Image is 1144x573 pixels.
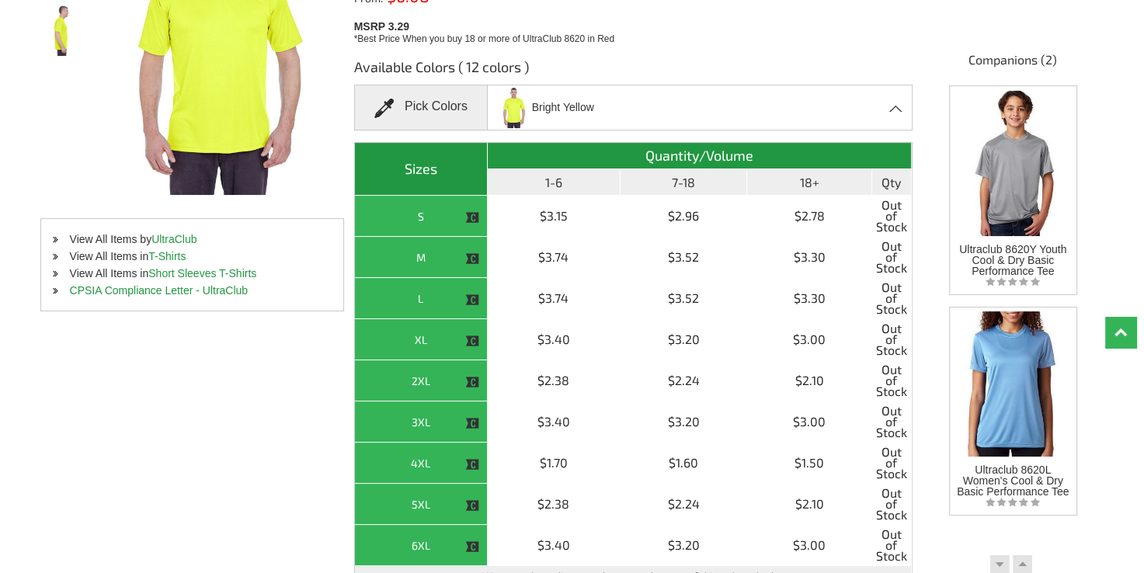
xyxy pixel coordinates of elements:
[488,484,621,525] td: $2.38
[355,237,488,278] th: M
[986,276,1040,286] img: listing_empty_star.svg
[876,405,907,438] span: Out of Stock
[488,169,621,196] th: 1-6
[355,525,488,566] th: 6XL
[465,375,479,389] img: This item is CLOSEOUT!
[465,293,479,307] img: This item is CLOSEOUT!
[747,360,871,401] td: $2.10
[488,143,912,169] th: Quantity/Volume
[621,401,748,443] td: $3.20
[747,278,871,319] td: $3.30
[70,284,249,297] a: CPSIA Compliance Letter - UltraClub
[148,267,256,280] a: Short Sleeves T-Shirts
[465,416,479,430] img: This item is CLOSEOUT!
[876,446,907,479] span: Out of Stock
[465,252,479,266] img: This item is CLOSEOUT!
[355,278,488,319] th: L
[488,319,621,360] td: $3.40
[747,401,871,443] td: $3.00
[355,443,488,484] th: 4XL
[957,464,1069,498] span: Ultraclub 8620L Women's Cool & Dry Basic Performance Tee
[876,200,907,232] span: Out of Stock
[488,360,621,401] td: $2.38
[621,484,748,525] td: $2.24
[747,196,871,237] td: $2.78
[488,443,621,484] td: $1.70
[954,86,1071,236] img: Ultraclub 8620Y Youth Cool &amp; Dry Basic Performance Tee
[354,33,615,44] span: *Best Price When you buy 18 or more of UltraClub 8620 in Red
[876,282,907,314] span: Out of Stock
[40,5,82,56] img: Ultraclub 8620 Men's Cool & Dry Basic Performance Tee
[621,360,748,401] td: $2.24
[355,360,488,401] th: 2XL
[747,443,871,484] td: $1.50
[927,51,1099,76] h4: Companions (2)
[621,525,748,566] td: $3.20
[355,401,488,443] th: 3XL
[41,265,343,282] li: View All Items in
[148,250,186,262] a: T-Shirts
[621,319,748,360] td: $3.20
[465,334,479,348] img: This item is CLOSEOUT!
[354,16,918,46] div: MSRP 3.29
[151,233,196,245] a: UltraClub
[488,401,621,443] td: $3.40
[954,307,1071,498] a: Ultraclub 8620L Women's Cool & Dry Basic Performance Tee
[621,443,748,484] td: $1.60
[621,196,748,237] td: $2.96
[747,169,871,196] th: 18+
[959,243,1066,277] span: Ultraclub 8620Y Youth Cool & Dry Basic Performance Tee
[872,169,912,196] th: Qty
[488,196,621,237] td: $3.15
[465,540,479,554] img: This item is CLOSEOUT!
[41,248,343,265] li: View All Items in
[747,525,871,566] td: $3.00
[488,525,621,566] td: $3.40
[747,237,871,278] td: $3.30
[497,87,530,128] img: ultraclub_8620_bright-yellow.jpg
[354,85,489,130] div: Pick Colors
[747,319,871,360] td: $3.00
[621,237,748,278] td: $3.52
[355,319,488,360] th: XL
[621,169,748,196] th: 7-18
[1105,317,1136,348] a: Top
[488,237,621,278] td: $3.74
[954,86,1071,276] a: Ultraclub 8620Y Youth Cool & Dry Basic Performance Tee
[532,94,594,121] span: Bright Yellow
[465,498,479,512] img: This item is CLOSEOUT!
[876,323,907,356] span: Out of Stock
[876,488,907,520] span: Out of Stock
[355,143,488,196] th: Sizes
[465,210,479,224] img: This item is CLOSEOUT!
[621,278,748,319] td: $3.52
[465,457,479,471] img: This item is CLOSEOUT!
[488,278,621,319] td: $3.74
[986,497,1040,507] img: listing_empty_star.svg
[954,307,1071,457] img: Ultraclub 8620L Women's Cool &amp; Dry Basic Performance Tee
[747,484,871,525] td: $2.10
[876,241,907,273] span: Out of Stock
[355,484,488,525] th: 5XL
[876,364,907,397] span: Out of Stock
[355,196,488,237] th: S
[876,529,907,561] span: Out of Stock
[354,57,913,85] h3: Available Colors ( 12 colors )
[41,231,343,248] li: View All Items by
